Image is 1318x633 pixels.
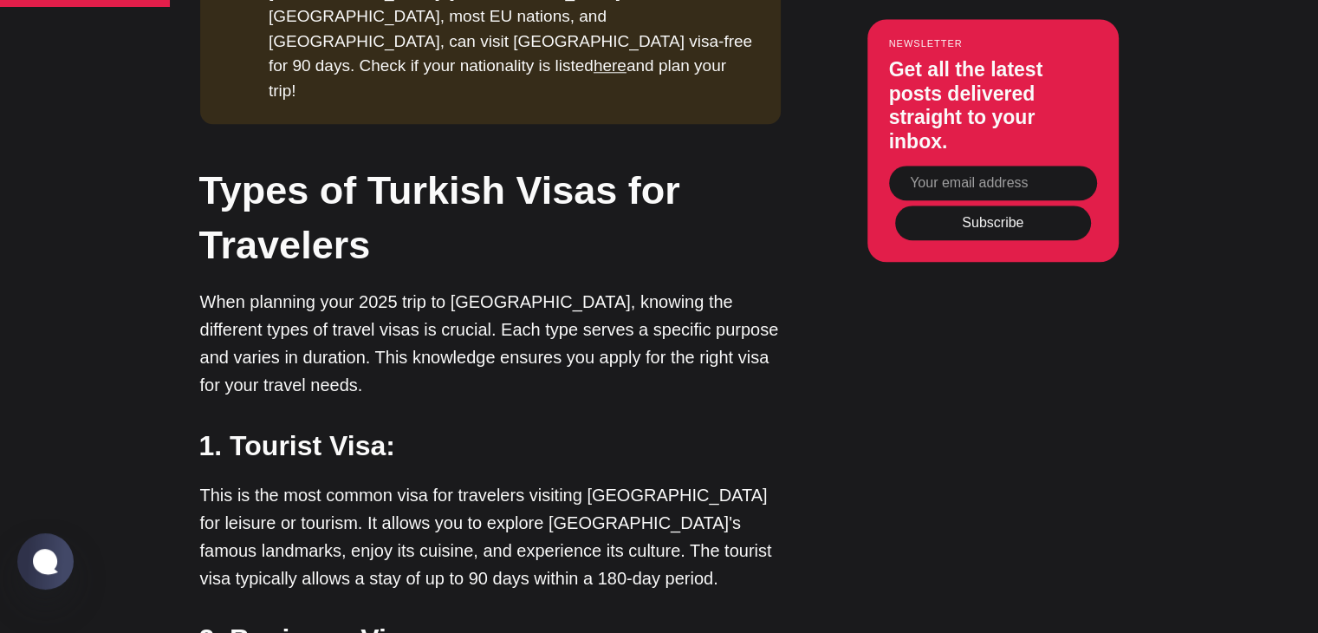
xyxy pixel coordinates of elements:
a: here [594,56,627,75]
p: This is the most common visa for travelers visiting [GEOGRAPHIC_DATA] for leisure or tourism. It ... [200,481,781,592]
p: When planning your 2025 trip to [GEOGRAPHIC_DATA], knowing the different types of travel visas is... [200,288,781,399]
strong: 1. Tourist Visa: [199,430,395,461]
small: Newsletter [889,38,1097,49]
h3: Get all the latest posts delivered straight to your inbox. [889,58,1097,153]
button: Subscribe [895,205,1091,239]
input: Your email address [889,165,1097,199]
strong: Types of Turkish Visas for Travelers [199,168,680,267]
